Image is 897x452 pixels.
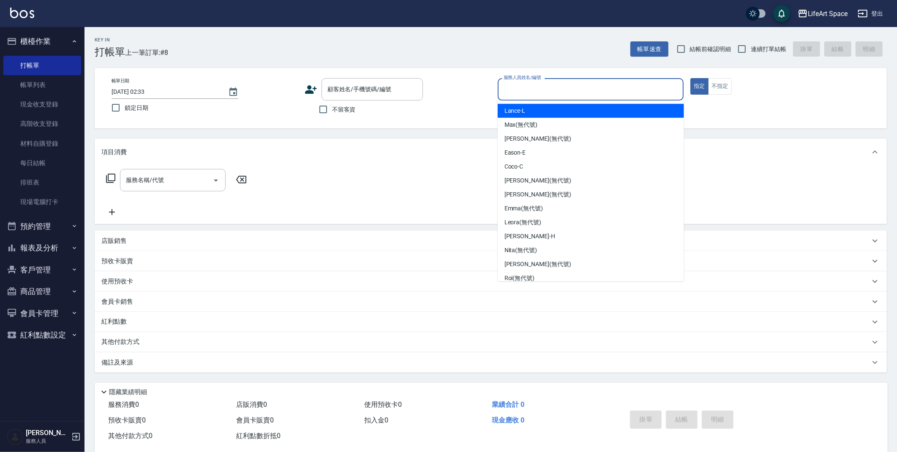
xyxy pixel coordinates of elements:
span: 鎖定日期 [125,103,148,112]
a: 現場電腦打卡 [3,192,81,212]
div: 紅利點數 [95,312,887,332]
span: [PERSON_NAME] (無代號) [504,176,571,185]
button: 登出 [854,6,887,22]
span: 會員卡販賣 0 [236,416,274,424]
span: 現金應收 0 [492,416,524,424]
span: 連續打單結帳 [751,45,786,54]
div: 備註及來源 [95,352,887,373]
p: 紅利點數 [101,317,131,327]
span: 使用預收卡 0 [364,400,402,408]
a: 每日結帳 [3,153,81,173]
span: Leora (無代號) [504,218,542,227]
img: Logo [10,8,34,18]
p: 會員卡銷售 [101,297,133,306]
p: 其他付款方式 [101,338,144,347]
h5: [PERSON_NAME] [26,429,69,437]
span: Nita (無代號) [504,246,537,255]
span: Lance -L [504,106,526,115]
button: save [773,5,790,22]
span: 上一筆訂單:#8 [125,47,169,58]
h2: Key In [95,37,125,43]
div: 其他付款方式 [95,332,887,352]
button: Open [209,174,223,187]
span: 店販消費 0 [236,400,267,408]
span: 扣入金 0 [364,416,388,424]
p: 隱藏業績明細 [109,388,147,397]
button: Choose date, selected date is 2025-09-14 [223,82,243,102]
span: 紅利點數折抵 0 [236,432,281,440]
label: 帳單日期 [112,78,129,84]
div: 項目消費 [95,139,887,166]
span: Emma (無代號) [504,204,543,213]
span: 業績合計 0 [492,400,524,408]
div: 使用預收卡 [95,271,887,291]
span: 其他付款方式 0 [108,432,153,440]
div: 店販銷售 [95,231,887,251]
span: 不留客資 [332,105,356,114]
button: 商品管理 [3,280,81,302]
label: 服務人員姓名/編號 [504,74,541,81]
p: 項目消費 [101,148,127,157]
button: 紅利點數設定 [3,324,81,346]
span: Eason -E [504,148,526,157]
span: 預收卡販賣 0 [108,416,146,424]
p: 店販銷售 [101,237,127,245]
span: 結帳前確認明細 [690,45,731,54]
div: 預收卡販賣 [95,251,887,271]
p: 使用預收卡 [101,277,133,286]
span: Coco -C [504,162,523,171]
span: 服務消費 0 [108,400,139,408]
div: LifeArt Space [808,8,848,19]
img: Person [7,428,24,445]
span: Roi (無代號) [504,274,535,283]
button: 報表及分析 [3,237,81,259]
a: 現金收支登錄 [3,95,81,114]
span: [PERSON_NAME] -H [504,232,555,241]
button: 指定 [690,78,709,95]
button: 預約管理 [3,215,81,237]
button: 不指定 [708,78,732,95]
span: [PERSON_NAME] (無代號) [504,190,571,199]
button: 帳單速查 [630,41,668,57]
a: 排班表 [3,173,81,192]
a: 材料自購登錄 [3,134,81,153]
p: 服務人員 [26,437,69,445]
button: 櫃檯作業 [3,30,81,52]
div: 會員卡銷售 [95,291,887,312]
button: 客戶管理 [3,259,81,281]
span: [PERSON_NAME] (無代號) [504,260,571,269]
input: YYYY/MM/DD hh:mm [112,85,220,99]
a: 高階收支登錄 [3,114,81,133]
span: Max (無代號) [504,120,538,129]
button: 會員卡管理 [3,302,81,324]
h3: 打帳單 [95,46,125,58]
button: LifeArt Space [794,5,851,22]
p: 備註及來源 [101,358,133,367]
p: 預收卡販賣 [101,257,133,266]
a: 帳單列表 [3,75,81,95]
a: 打帳單 [3,56,81,75]
span: [PERSON_NAME] (無代號) [504,134,571,143]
